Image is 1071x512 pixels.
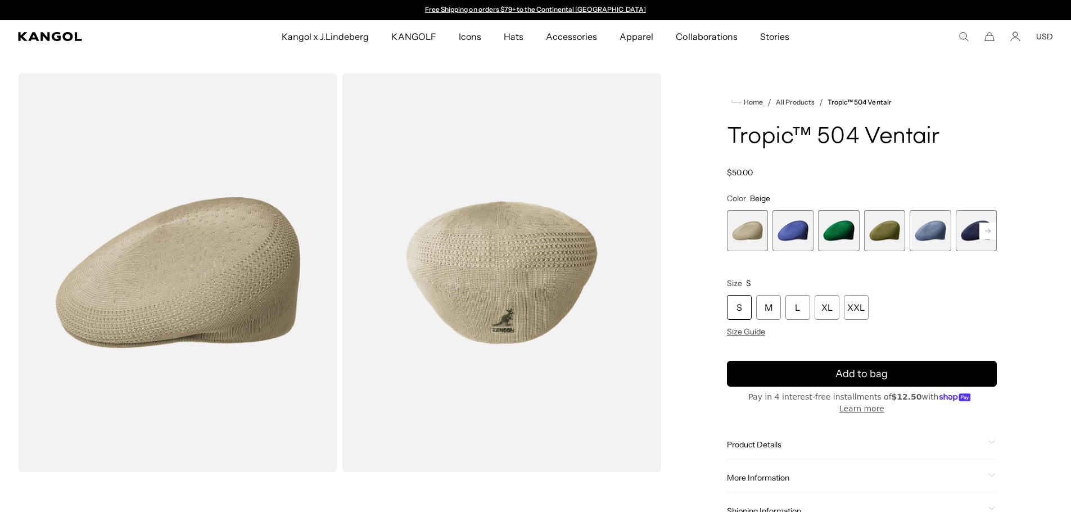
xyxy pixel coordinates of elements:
a: Account [1010,31,1020,42]
div: 3 of 22 [818,210,859,251]
a: Hats [492,20,535,53]
a: Free Shipping on orders $79+ to the Continental [GEOGRAPHIC_DATA] [425,5,646,13]
span: Product Details [727,439,983,450]
div: XL [815,295,839,320]
span: S [746,278,751,288]
label: Starry Blue [772,210,814,251]
a: Kangol x J.Lindeberg [270,20,381,53]
a: Collaborations [665,20,748,53]
span: Size [727,278,742,288]
span: Kangol x J.Lindeberg [282,20,369,53]
a: KANGOLF [380,20,447,53]
label: Masters Green [818,210,859,251]
span: Home [742,98,763,106]
span: Beige [750,193,770,203]
a: Home [731,97,763,107]
span: Stories [760,20,789,53]
span: Accessories [546,20,597,53]
button: USD [1036,31,1053,42]
span: Size Guide [727,327,765,337]
a: Kangol [18,32,186,41]
button: Cart [984,31,995,42]
span: More Information [727,473,983,483]
label: Beige [727,210,768,251]
a: Icons [448,20,492,53]
span: Apparel [620,20,653,53]
h1: Tropic™ 504 Ventair [727,125,997,149]
li: / [815,96,823,109]
div: 4 of 22 [864,210,905,251]
span: Hats [504,20,523,53]
span: Collaborations [676,20,737,53]
li: / [763,96,771,109]
div: 1 of 22 [727,210,768,251]
label: Navy [956,210,997,251]
div: S [727,295,752,320]
div: 5 of 22 [910,210,951,251]
a: All Products [776,98,815,106]
div: M [756,295,781,320]
button: Add to bag [727,361,997,387]
span: Icons [459,20,481,53]
div: 2 of 22 [772,210,814,251]
a: Accessories [535,20,608,53]
label: Green [864,210,905,251]
a: Apparel [608,20,665,53]
img: color-beige [342,73,661,472]
span: Add to bag [835,366,888,382]
div: XXL [844,295,869,320]
div: 1 of 2 [420,6,652,15]
div: L [785,295,810,320]
div: Announcement [420,6,652,15]
img: color-beige [18,73,337,472]
nav: breadcrumbs [727,96,997,109]
div: 6 of 22 [956,210,997,251]
span: Color [727,193,746,203]
a: Stories [749,20,801,53]
slideshow-component: Announcement bar [420,6,652,15]
a: Tropic™ 504 Ventair [828,98,892,106]
summary: Search here [959,31,969,42]
label: DENIM BLUE [910,210,951,251]
span: $50.00 [727,167,753,178]
span: KANGOLF [391,20,436,53]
